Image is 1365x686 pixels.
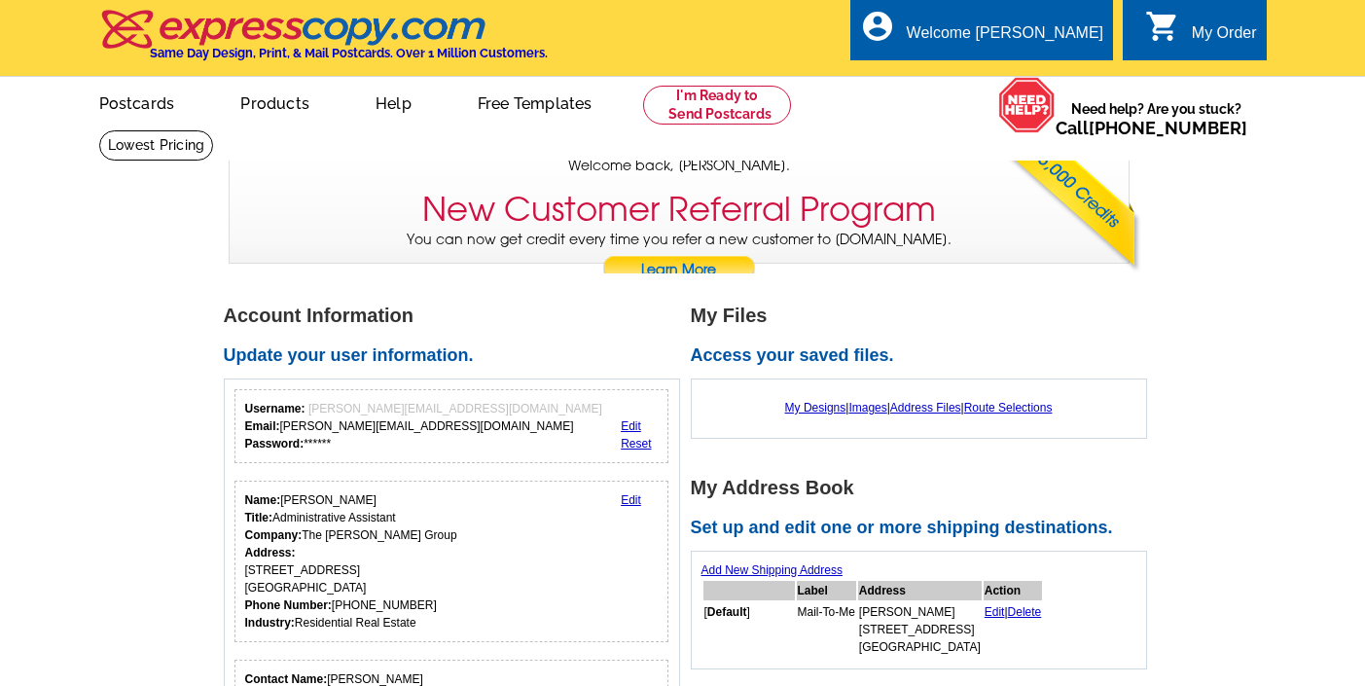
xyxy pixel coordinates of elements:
[245,437,305,451] strong: Password:
[234,481,669,642] div: Your personal details.
[245,493,281,507] strong: Name:
[1145,21,1257,46] a: shopping_cart My Order
[99,23,548,60] a: Same Day Design, Print, & Mail Postcards. Over 1 Million Customers.
[707,605,747,619] b: Default
[245,419,280,433] strong: Email:
[848,401,886,415] a: Images
[568,156,790,176] span: Welcome back, [PERSON_NAME].
[245,491,457,632] div: [PERSON_NAME] Administrative Assistant The [PERSON_NAME] Group [STREET_ADDRESS] [GEOGRAPHIC_DATA]...
[150,46,548,60] h4: Same Day Design, Print, & Mail Postcards. Over 1 Million Customers.
[1192,24,1257,52] div: My Order
[245,672,328,686] strong: Contact Name:
[701,563,843,577] a: Add New Shipping Address
[1056,99,1257,138] span: Need help? Are you stuck?
[691,345,1158,367] h2: Access your saved files.
[234,389,669,463] div: Your login information.
[245,546,296,560] strong: Address:
[344,79,443,125] a: Help
[230,230,1129,285] p: You can now get credit every time you refer a new customer to [DOMAIN_NAME].
[621,437,651,451] a: Reset
[621,493,641,507] a: Edit
[797,602,856,657] td: Mail-To-Me
[308,402,602,415] span: [PERSON_NAME][EMAIL_ADDRESS][DOMAIN_NAME]
[691,478,1158,498] h1: My Address Book
[245,616,295,630] strong: Industry:
[422,190,936,230] h3: New Customer Referral Program
[1145,9,1180,44] i: shopping_cart
[447,79,624,125] a: Free Templates
[224,345,691,367] h2: Update your user information.
[985,605,1005,619] a: Edit
[858,581,982,600] th: Address
[245,528,303,542] strong: Company:
[245,402,305,415] strong: Username:
[621,419,641,433] a: Edit
[1089,118,1247,138] a: [PHONE_NUMBER]
[984,602,1043,657] td: |
[602,256,756,285] a: Learn More
[209,79,341,125] a: Products
[691,306,1158,326] h1: My Files
[245,598,332,612] strong: Phone Number:
[984,581,1043,600] th: Action
[860,9,895,44] i: account_circle
[68,79,206,125] a: Postcards
[701,389,1136,426] div: | | |
[691,518,1158,539] h2: Set up and edit one or more shipping destinations.
[245,400,602,452] div: [PERSON_NAME][EMAIL_ADDRESS][DOMAIN_NAME] ******
[890,401,961,415] a: Address Files
[797,581,856,600] th: Label
[998,77,1056,133] img: help
[224,306,691,326] h1: Account Information
[1008,605,1042,619] a: Delete
[1056,118,1247,138] span: Call
[245,511,272,524] strong: Title:
[858,602,982,657] td: [PERSON_NAME] [STREET_ADDRESS] [GEOGRAPHIC_DATA]
[785,401,846,415] a: My Designs
[964,401,1053,415] a: Route Selections
[703,602,795,657] td: [ ]
[907,24,1103,52] div: Welcome [PERSON_NAME]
